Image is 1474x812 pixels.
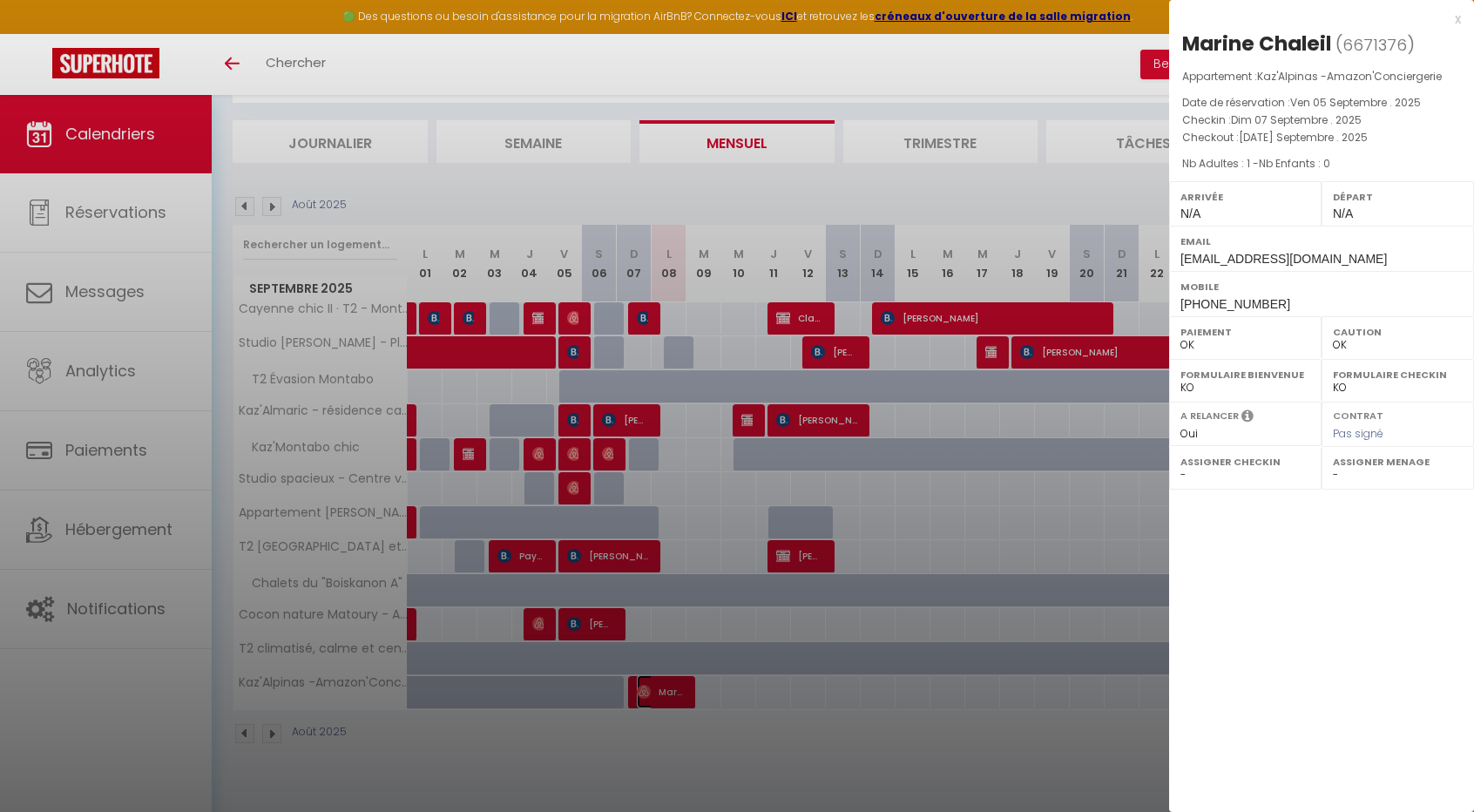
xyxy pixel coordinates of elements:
[14,7,66,59] button: Ouvrir le widget de chat LiveChat
[1180,453,1310,470] label: Assigner Checkin
[1180,233,1463,250] label: Email
[1169,9,1461,30] div: x
[1333,188,1463,206] label: Départ
[1333,206,1353,220] span: N/A
[1290,95,1421,110] span: Ven 05 Septembre . 2025
[1182,94,1461,112] p: Date de réservation :
[1342,34,1407,56] span: 6671376
[1333,453,1463,470] label: Assigner Menage
[1231,112,1362,127] span: Dim 07 Septembre . 2025
[1180,188,1310,206] label: Arrivée
[1180,297,1290,311] span: [PHONE_NUMBER]
[1180,409,1239,423] label: A relancer
[1180,206,1200,220] span: N/A
[1180,252,1387,266] span: [EMAIL_ADDRESS][DOMAIN_NAME]
[1180,323,1310,341] label: Paiement
[1182,129,1461,146] p: Checkout :
[1335,32,1415,57] span: ( )
[1333,323,1463,341] label: Caution
[1182,30,1331,58] div: Marine Chaleil
[1180,278,1463,295] label: Mobile
[1182,156,1330,171] span: Nb Adultes : 1 -
[1257,69,1442,84] span: Kaz'Alpinas -Amazon'Conciergerie
[1239,130,1368,145] span: [DATE] Septembre . 2025
[1333,426,1383,441] span: Pas signé
[1333,409,1383,420] label: Contrat
[1259,156,1330,171] span: Nb Enfants : 0
[1333,366,1463,383] label: Formulaire Checkin
[1182,112,1461,129] p: Checkin :
[1180,366,1310,383] label: Formulaire Bienvenue
[1182,68,1461,85] p: Appartement :
[1241,409,1254,428] i: Sélectionner OUI si vous souhaiter envoyer les séquences de messages post-checkout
